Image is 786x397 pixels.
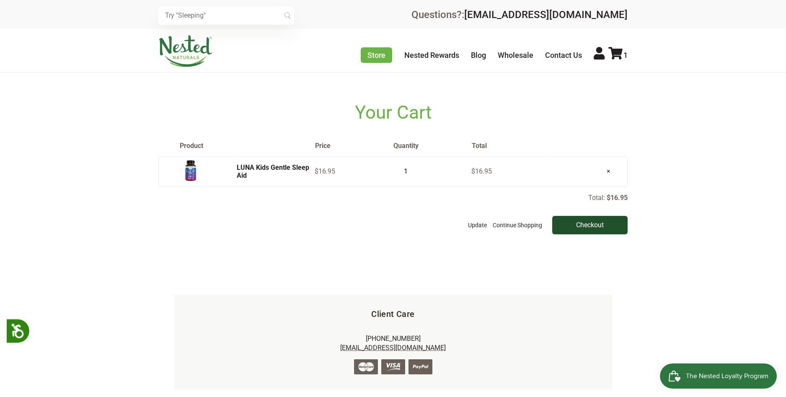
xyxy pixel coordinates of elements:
[237,163,309,179] a: LUNA Kids Gentle Sleep Aid
[660,363,778,389] iframe: Button to open loyalty program pop-up
[158,35,213,67] img: Nested Naturals
[315,142,393,150] th: Price
[188,308,599,320] h5: Client Care
[158,102,628,123] h1: Your Cart
[393,142,471,150] th: Quantity
[404,51,459,60] a: Nested Rewards
[471,51,486,60] a: Blog
[340,344,446,352] a: [EMAIL_ADDRESS][DOMAIN_NAME]
[471,142,550,150] th: Total
[361,47,392,63] a: Store
[552,216,628,234] input: Checkout
[498,51,533,60] a: Wholesale
[608,51,628,60] a: 1
[354,359,432,374] img: credit-cards.png
[158,193,628,234] div: Total:
[158,6,294,25] input: Try "Sleeping"
[471,167,492,175] span: $16.95
[466,216,489,234] button: Update
[623,51,628,60] span: 1
[491,216,544,234] a: Continue Shopping
[607,194,628,202] p: $16.95
[464,9,628,21] a: [EMAIL_ADDRESS][DOMAIN_NAME]
[315,167,335,175] span: $16.95
[366,335,421,343] a: [PHONE_NUMBER]
[545,51,582,60] a: Contact Us
[600,161,617,182] a: ×
[411,10,628,20] div: Questions?:
[158,142,315,150] th: Product
[180,160,201,181] img: LUNA Kids Gentle Sleep Aid - USA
